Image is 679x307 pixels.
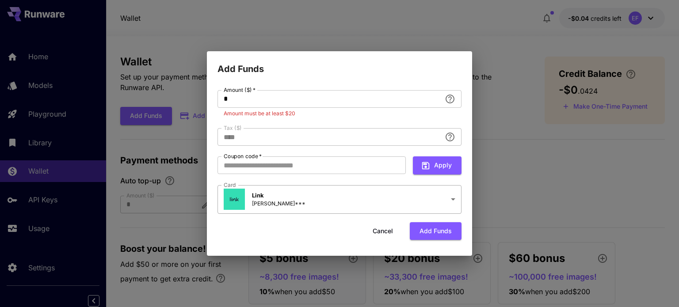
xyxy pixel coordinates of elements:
[413,156,462,174] button: Apply
[224,152,262,160] label: Coupon code
[224,109,455,118] p: Amount must be at least $20
[224,181,236,189] label: Card
[224,86,256,94] label: Amount ($)
[252,191,305,200] p: Link
[410,222,462,240] button: Add funds
[252,200,305,208] p: [PERSON_NAME]***
[363,222,403,240] button: Cancel
[207,51,472,76] h2: Add Funds
[224,124,242,132] label: Tax ($)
